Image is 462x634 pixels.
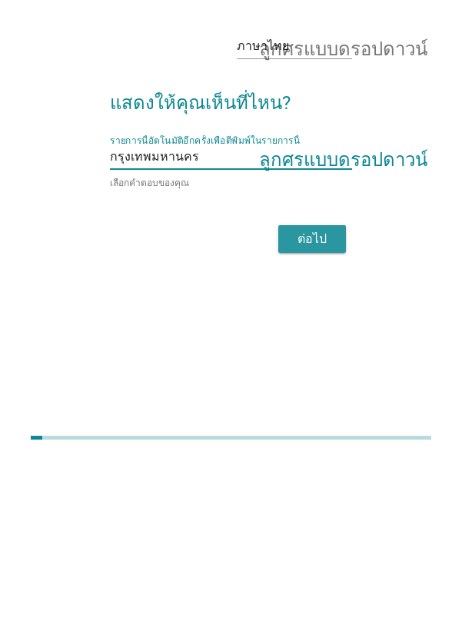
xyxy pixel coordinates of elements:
font: กรุงเทพมหานคร [110,327,199,341]
font: แสดงให้คุณเห็นที่ไหน? [110,270,291,291]
font: เลือกคำตอบของคุณ [110,355,189,366]
font: ลูกศรแบบดรอปดาวน์ [259,214,427,233]
button: ต่อไป [278,403,346,430]
font: ต่อไป [297,409,327,423]
font: ลูกศรแบบดรอปดาวน์ [259,325,427,344]
input: รายการนี้อัตโนมัติอีกครั้งเพื่อตีพิมพ์ในรายการนี้ [199,322,331,347]
font: ภาษาไทย [237,216,289,231]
